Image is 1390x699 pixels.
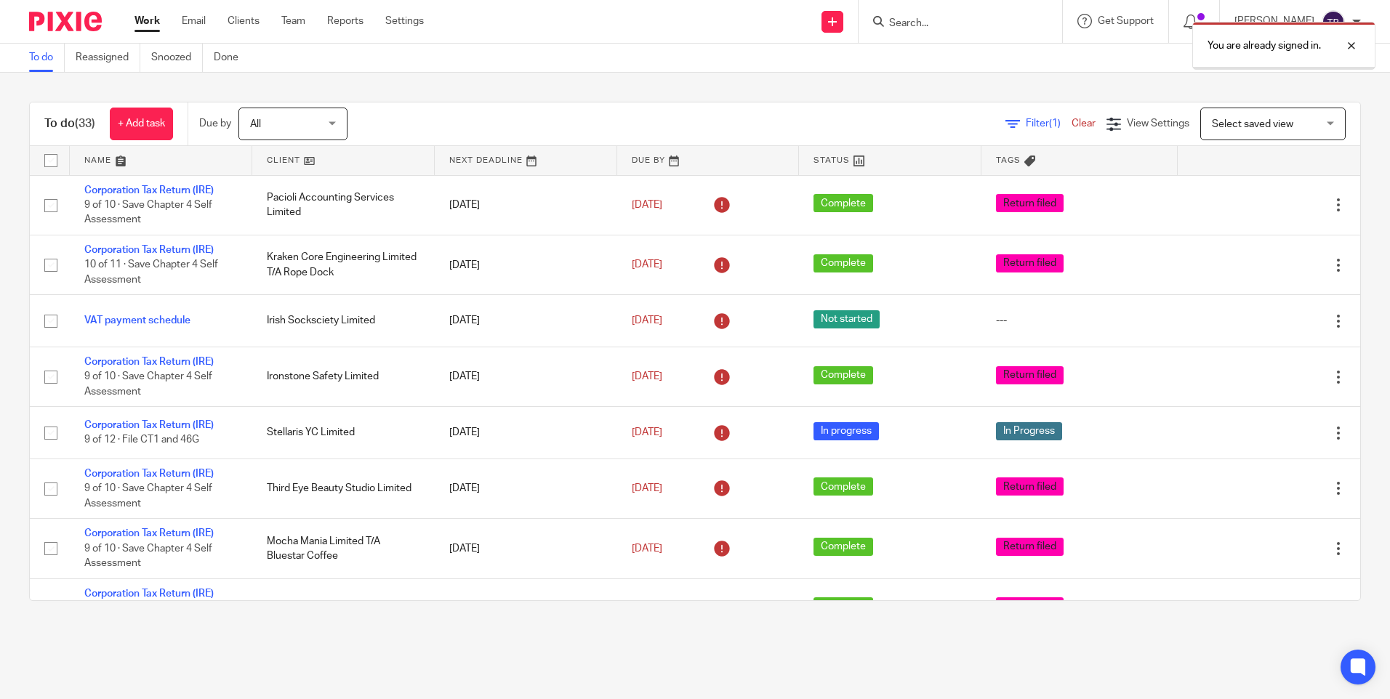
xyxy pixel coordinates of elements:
[252,235,435,294] td: Kraken Core Engineering Limited T/A Rope Dock
[84,245,214,255] a: Corporation Tax Return (IRE)
[813,538,873,556] span: Complete
[281,14,305,28] a: Team
[84,200,212,225] span: 9 of 10 · Save Chapter 4 Self Assessment
[632,200,662,210] span: [DATE]
[435,458,617,518] td: [DATE]
[75,118,95,129] span: (33)
[199,116,231,131] p: Due by
[228,14,260,28] a: Clients
[1049,118,1061,129] span: (1)
[996,538,1064,556] span: Return filed
[1127,118,1189,129] span: View Settings
[76,44,140,72] a: Reassigned
[435,295,617,347] td: [DATE]
[996,597,1064,615] span: Return filed
[996,194,1064,212] span: Return filed
[813,597,873,615] span: Complete
[632,371,662,381] span: [DATE]
[813,310,880,328] span: Not started
[996,477,1064,496] span: Return filed
[996,422,1062,440] span: In Progress
[84,371,212,397] span: 9 of 10 · Save Chapter 4 Self Assessment
[250,119,261,129] span: All
[134,14,160,28] a: Work
[813,477,873,496] span: Complete
[84,435,199,445] span: 9 of 12 · File CT1 and 46G
[996,366,1064,384] span: Return filed
[1026,118,1072,129] span: Filter
[252,347,435,406] td: Ironstone Safety Limited
[632,483,662,493] span: [DATE]
[632,260,662,270] span: [DATE]
[813,366,873,384] span: Complete
[385,14,424,28] a: Settings
[84,357,214,367] a: Corporation Tax Return (IRE)
[813,422,879,440] span: In progress
[813,194,873,212] span: Complete
[110,108,173,140] a: + Add task
[84,589,214,599] a: Corporation Tax Return (IRE)
[996,156,1021,164] span: Tags
[252,175,435,235] td: Pacioli Accounting Services Limited
[182,14,206,28] a: Email
[44,116,95,132] h1: To do
[252,578,435,638] td: Heavy Man Films Limited
[84,469,214,479] a: Corporation Tax Return (IRE)
[252,407,435,458] td: Stellaris YC Limited
[252,519,435,578] td: Mocha Mania Limited T/A Bluestar Coffee
[1322,10,1345,33] img: svg%3E
[632,315,662,326] span: [DATE]
[84,544,212,569] span: 9 of 10 · Save Chapter 4 Self Assessment
[632,427,662,437] span: [DATE]
[252,295,435,347] td: Irish Socksciety Limited
[214,44,249,72] a: Done
[252,458,435,518] td: Third Eye Beauty Studio Limited
[435,235,617,294] td: [DATE]
[84,420,214,430] a: Corporation Tax Return (IRE)
[435,407,617,458] td: [DATE]
[1072,118,1096,129] a: Clear
[435,578,617,638] td: [DATE]
[84,260,218,286] span: 10 of 11 · Save Chapter 4 Self Assessment
[327,14,363,28] a: Reports
[632,544,662,554] span: [DATE]
[435,519,617,578] td: [DATE]
[996,254,1064,272] span: Return filed
[84,185,214,195] a: Corporation Tax Return (IRE)
[29,44,65,72] a: To do
[996,313,1163,328] div: ---
[435,347,617,406] td: [DATE]
[151,44,203,72] a: Snoozed
[435,175,617,235] td: [DATE]
[29,12,102,31] img: Pixie
[84,483,212,509] span: 9 of 10 · Save Chapter 4 Self Assessment
[1212,119,1293,129] span: Select saved view
[813,254,873,272] span: Complete
[84,528,214,538] a: Corporation Tax Return (IRE)
[1208,39,1321,53] p: You are already signed in.
[84,315,190,326] a: VAT payment schedule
